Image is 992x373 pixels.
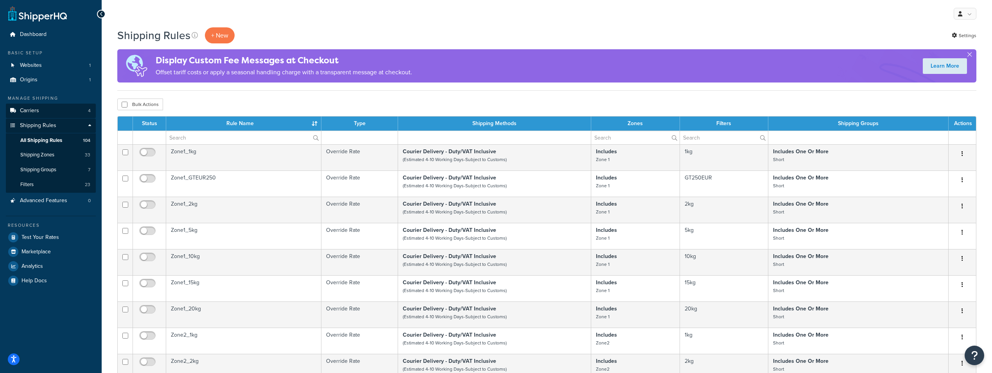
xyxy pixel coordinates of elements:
[20,152,54,158] span: Shipping Zones
[403,331,496,339] strong: Courier Delivery - Duty/VAT Inclusive
[680,117,768,131] th: Filters
[773,200,829,208] strong: Includes One Or More
[952,30,976,41] a: Settings
[20,62,42,69] span: Websites
[117,49,156,82] img: duties-banner-06bc72dcb5fe05cb3f9472aba00be2ae8eb53ab6f0d8bb03d382ba314ac3c341.png
[680,144,768,170] td: 1kg
[591,131,680,144] input: Search
[6,133,96,148] li: All Shipping Rules
[773,305,829,313] strong: Includes One Or More
[166,249,321,275] td: Zone1_10kg
[85,152,90,158] span: 33
[680,170,768,197] td: GT250EUR
[83,137,90,144] span: 104
[773,331,829,339] strong: Includes One Or More
[596,339,610,346] small: Zone2
[596,305,617,313] strong: Includes
[403,287,507,294] small: (Estimated 4-10 Working Days-Subject to Customs)
[6,58,96,73] li: Websites
[89,62,91,69] span: 1
[166,131,321,144] input: Search
[166,170,321,197] td: Zone1_GTEUR250
[773,278,829,287] strong: Includes One Or More
[6,194,96,208] li: Advanced Features
[403,182,507,189] small: (Estimated 4-10 Working Days-Subject to Customs)
[596,357,617,365] strong: Includes
[680,197,768,223] td: 2kg
[403,174,496,182] strong: Courier Delivery - Duty/VAT Inclusive
[403,261,507,268] small: (Estimated 4-10 Working Days-Subject to Customs)
[680,249,768,275] td: 10kg
[6,274,96,288] li: Help Docs
[596,235,610,242] small: Zone 1
[321,117,398,131] th: Type
[596,261,610,268] small: Zone 1
[773,366,784,373] small: Short
[321,301,398,328] td: Override Rate
[923,58,967,74] a: Learn More
[403,147,496,156] strong: Courier Delivery - Duty/VAT Inclusive
[6,163,96,177] a: Shipping Groups 7
[166,301,321,328] td: Zone1_20kg
[596,366,610,373] small: Zone2
[88,108,91,114] span: 4
[20,197,67,204] span: Advanced Features
[403,339,507,346] small: (Estimated 4-10 Working Days-Subject to Customs)
[403,278,496,287] strong: Courier Delivery - Duty/VAT Inclusive
[321,197,398,223] td: Override Rate
[773,226,829,234] strong: Includes One Or More
[6,27,96,42] a: Dashboard
[596,147,617,156] strong: Includes
[773,287,784,294] small: Short
[773,261,784,268] small: Short
[8,6,67,22] a: ShipperHQ Home
[403,313,507,320] small: (Estimated 4-10 Working Days-Subject to Customs)
[6,259,96,273] a: Analytics
[596,226,617,234] strong: Includes
[166,223,321,249] td: Zone1_5kg
[117,99,163,110] button: Bulk Actions
[20,181,34,188] span: Filters
[403,235,507,242] small: (Estimated 4-10 Working Days-Subject to Customs)
[680,301,768,328] td: 20kg
[596,200,617,208] strong: Includes
[6,58,96,73] a: Websites 1
[321,249,398,275] td: Override Rate
[773,147,829,156] strong: Includes One Or More
[166,275,321,301] td: Zone1_15kg
[85,181,90,188] span: 23
[591,117,680,131] th: Zones
[6,222,96,229] div: Resources
[20,167,56,173] span: Shipping Groups
[596,313,610,320] small: Zone 1
[773,357,829,365] strong: Includes One Or More
[773,182,784,189] small: Short
[6,118,96,133] a: Shipping Rules
[20,137,62,144] span: All Shipping Rules
[6,50,96,56] div: Basic Setup
[89,77,91,83] span: 1
[403,208,507,215] small: (Estimated 4-10 Working Days-Subject to Customs)
[596,278,617,287] strong: Includes
[6,163,96,177] li: Shipping Groups
[403,305,496,313] strong: Courier Delivery - Duty/VAT Inclusive
[773,339,784,346] small: Short
[321,170,398,197] td: Override Rate
[156,54,412,67] h4: Display Custom Fee Messages at Checkout
[403,200,496,208] strong: Courier Delivery - Duty/VAT Inclusive
[20,108,39,114] span: Carriers
[22,263,43,270] span: Analytics
[6,230,96,244] a: Test Your Rates
[321,144,398,170] td: Override Rate
[773,235,784,242] small: Short
[596,331,617,339] strong: Includes
[22,278,47,284] span: Help Docs
[321,223,398,249] td: Override Rate
[6,73,96,87] li: Origins
[166,117,321,131] th: Rule Name : activate to sort column ascending
[596,287,610,294] small: Zone 1
[6,104,96,118] li: Carriers
[6,104,96,118] a: Carriers 4
[6,178,96,192] a: Filters 23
